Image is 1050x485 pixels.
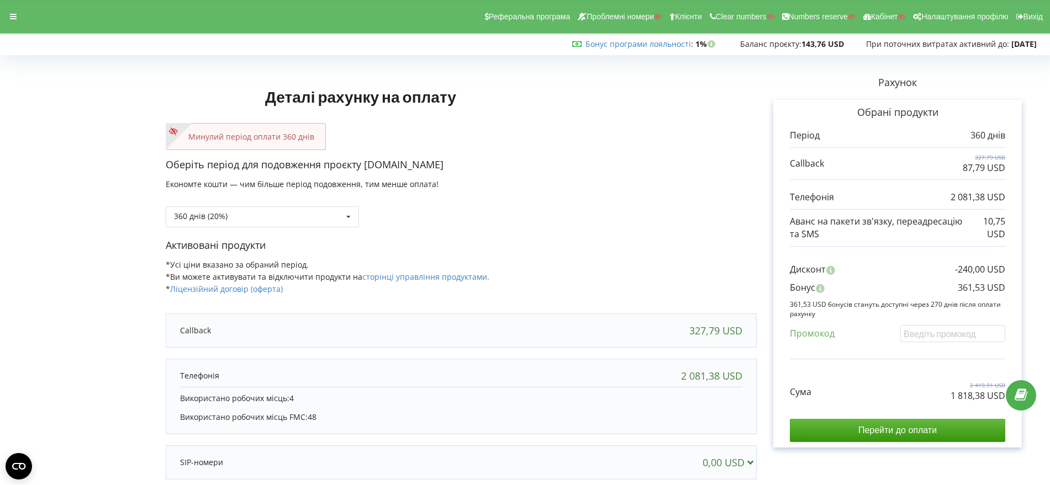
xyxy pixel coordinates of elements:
span: Проблемні номери [587,12,654,21]
p: Телефонія [180,370,219,381]
a: Ліцензійний договір (оферта) [170,284,283,294]
span: При поточних витратах активний до: [866,39,1009,49]
div: 2 081,38 USD [681,370,742,381]
p: Минулий період оплати 360 днів [177,131,314,142]
span: Налаштування профілю [921,12,1008,21]
p: Обрані продукти [790,105,1005,120]
p: 2 081,38 USD [951,191,1005,204]
span: *Ви можете активувати та відключити продукти на [166,271,489,282]
div: 360 днів (20%) [174,212,228,220]
span: Економте кошти — чим більше період подовження, тим менше оплата! [166,179,439,189]
span: 4 [289,393,294,403]
p: Період [790,129,820,142]
p: Активовані продукти [166,238,757,253]
span: Clear numbers [716,12,767,21]
strong: 143,76 USD [801,39,844,49]
input: Введіть промокод [900,325,1005,342]
span: *Усі ціни вказано за обраний період. [166,259,309,270]
button: Open CMP widget [6,453,32,479]
p: Використано робочих місць: [180,393,742,404]
div: 0,00 USD [703,457,758,468]
p: Оберіть період для подовження проєкту [DOMAIN_NAME] [166,158,757,172]
p: 2 419,91 USD [951,381,1005,389]
p: 360 днів [970,129,1005,142]
p: 87,79 USD [963,162,1005,174]
span: Баланс проєкту: [740,39,801,49]
span: Кабінет [871,12,898,21]
span: : [585,39,693,49]
input: Перейти до оплати [790,419,1005,442]
span: Numbers reserve [789,12,848,21]
p: -240,00 USD [955,263,1005,276]
p: Callback [180,325,211,336]
strong: [DATE] [1011,39,1037,49]
p: 10,75 USD [968,215,1005,241]
p: Callback [790,157,824,170]
p: 361,53 USD бонусів стануть доступні через 270 днів після оплати рахунку [790,300,1005,318]
span: Вихід [1023,12,1043,21]
p: Аванс на пакети зв'язку, переадресацію та SMS [790,215,968,241]
p: Бонус [790,281,815,294]
a: Бонус програми лояльності [585,39,691,49]
div: 327,79 USD [689,325,742,336]
p: SIP-номери [180,457,223,468]
span: Реферальна програма [489,12,571,21]
span: Клієнти [675,12,702,21]
p: Телефонія [790,191,834,204]
strong: 1% [695,39,718,49]
p: Рахунок [757,76,1038,90]
h1: Деталі рахунку на оплату [166,70,556,123]
p: Сума [790,386,811,398]
p: 1 818,38 USD [951,390,1005,402]
span: 48 [308,412,316,422]
p: Дисконт [790,263,826,276]
p: 361,53 USD [958,281,1005,294]
p: 327,79 USD [963,153,1005,161]
a: сторінці управління продуктами. [362,271,489,282]
p: Використано робочих місць FMC: [180,412,742,423]
p: Промокод [790,327,835,340]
